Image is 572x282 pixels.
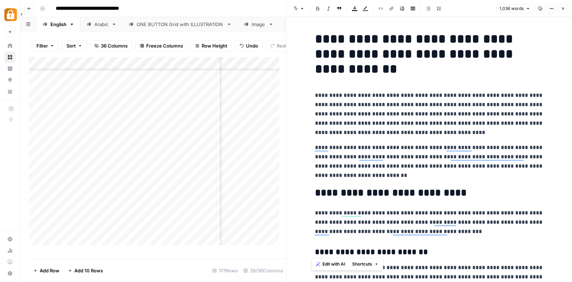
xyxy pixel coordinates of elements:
[4,245,16,256] a: Usage
[349,259,381,269] button: Shortcuts
[80,17,123,31] a: Arabic
[499,5,524,12] span: 1,036 words
[62,40,87,51] button: Sort
[135,40,188,51] button: Freeze Columns
[123,17,238,31] a: ONE BUTTON Grid with ILLUSTRATION
[50,21,66,28] div: English
[4,51,16,63] a: Browse
[36,17,80,31] a: English
[101,42,128,49] span: 36 Columns
[4,40,16,51] a: Home
[496,4,533,13] button: 1,036 words
[277,42,288,49] span: Redo
[137,21,224,28] div: ONE BUTTON Grid with ILLUSTRATION
[4,268,16,279] button: Help + Support
[29,265,64,276] button: Add Row
[64,265,107,276] button: Add 10 Rows
[32,40,59,51] button: Filter
[235,40,263,51] button: Undo
[4,256,16,268] a: Learning Hub
[90,40,132,51] button: 36 Columns
[146,42,183,49] span: Freeze Columns
[209,265,241,276] div: 177 Rows
[40,267,59,274] span: Add Row
[66,42,76,49] span: Sort
[241,265,286,276] div: 29/36 Columns
[4,86,16,97] a: Your Data
[4,74,16,86] a: Opportunities
[94,21,109,28] div: Arabic
[4,8,17,21] img: Adzz Logo
[322,261,345,267] span: Edit with AI
[4,233,16,245] a: Settings
[191,40,232,51] button: Row Height
[4,63,16,74] a: Insights
[352,261,372,267] span: Shortcuts
[266,40,293,51] button: Redo
[313,259,348,269] button: Edit with AI
[74,267,103,274] span: Add 10 Rows
[36,42,48,49] span: Filter
[4,6,16,24] button: Workspace: Adzz
[246,42,258,49] span: Undo
[252,21,266,28] div: Image
[202,42,227,49] span: Row Height
[238,17,280,31] a: Image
